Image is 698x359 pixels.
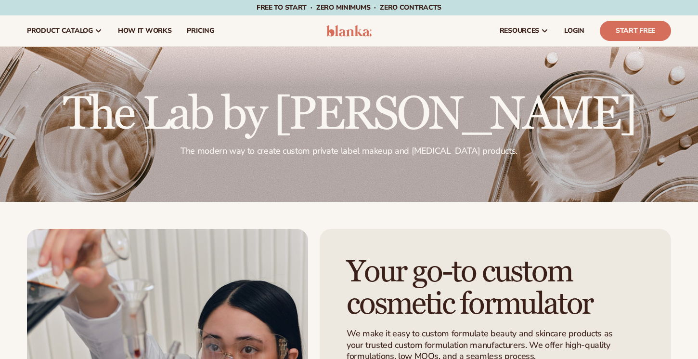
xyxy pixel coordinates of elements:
[564,27,584,35] span: LOGIN
[500,27,539,35] span: resources
[110,15,180,46] a: How It Works
[118,27,172,35] span: How It Works
[187,27,214,35] span: pricing
[63,92,635,138] h2: The Lab by [PERSON_NAME]
[492,15,556,46] a: resources
[179,15,221,46] a: pricing
[347,256,639,320] h1: Your go-to custom cosmetic formulator
[600,21,671,41] a: Start Free
[257,3,441,12] span: Free to start · ZERO minimums · ZERO contracts
[326,25,372,37] img: logo
[19,15,110,46] a: product catalog
[27,27,93,35] span: product catalog
[556,15,592,46] a: LOGIN
[63,146,635,157] p: The modern way to create custom private label makeup and [MEDICAL_DATA] products.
